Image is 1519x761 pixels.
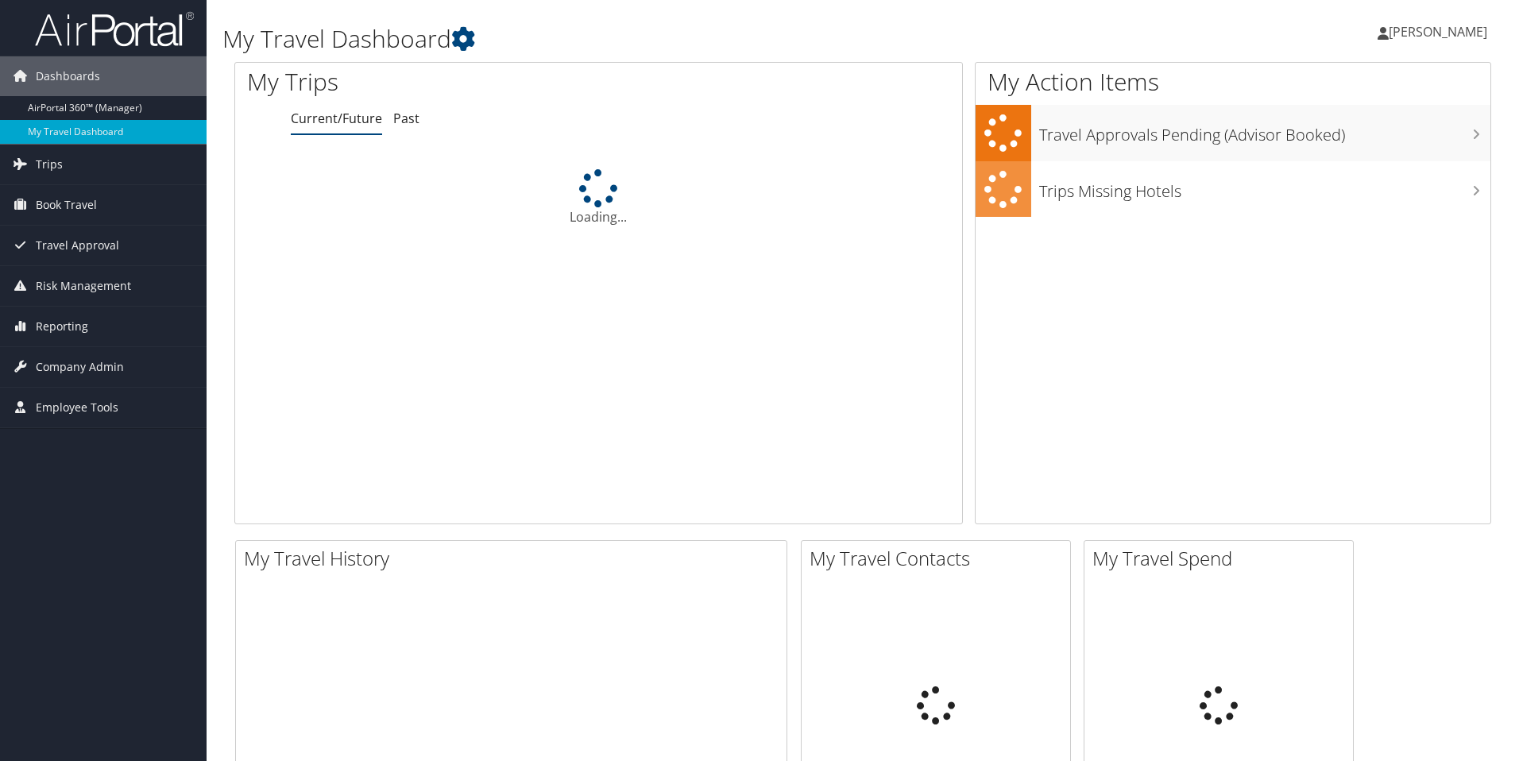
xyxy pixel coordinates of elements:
[36,347,124,387] span: Company Admin
[1389,23,1487,41] span: [PERSON_NAME]
[1092,545,1353,572] h2: My Travel Spend
[976,161,1490,218] a: Trips Missing Hotels
[976,65,1490,99] h1: My Action Items
[810,545,1070,572] h2: My Travel Contacts
[235,169,962,226] div: Loading...
[36,226,119,265] span: Travel Approval
[36,145,63,184] span: Trips
[36,56,100,96] span: Dashboards
[247,65,647,99] h1: My Trips
[1039,172,1490,203] h3: Trips Missing Hotels
[36,266,131,306] span: Risk Management
[35,10,194,48] img: airportal-logo.png
[1039,116,1490,146] h3: Travel Approvals Pending (Advisor Booked)
[393,110,419,127] a: Past
[291,110,382,127] a: Current/Future
[36,307,88,346] span: Reporting
[976,105,1490,161] a: Travel Approvals Pending (Advisor Booked)
[244,545,787,572] h2: My Travel History
[36,388,118,427] span: Employee Tools
[1378,8,1503,56] a: [PERSON_NAME]
[36,185,97,225] span: Book Travel
[222,22,1076,56] h1: My Travel Dashboard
